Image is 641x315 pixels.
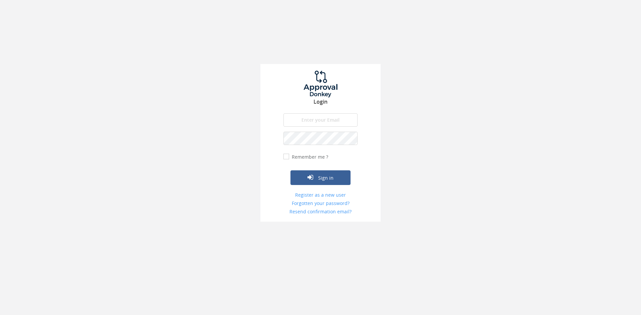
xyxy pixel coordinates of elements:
[295,71,346,97] img: logo.png
[290,170,351,185] button: Sign in
[283,200,358,207] a: Forgotten your password?
[283,192,358,198] a: Register as a new user
[283,113,358,127] input: Enter your Email
[283,208,358,215] a: Resend confirmation email?
[260,99,381,105] h3: Login
[290,154,328,160] label: Remember me ?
